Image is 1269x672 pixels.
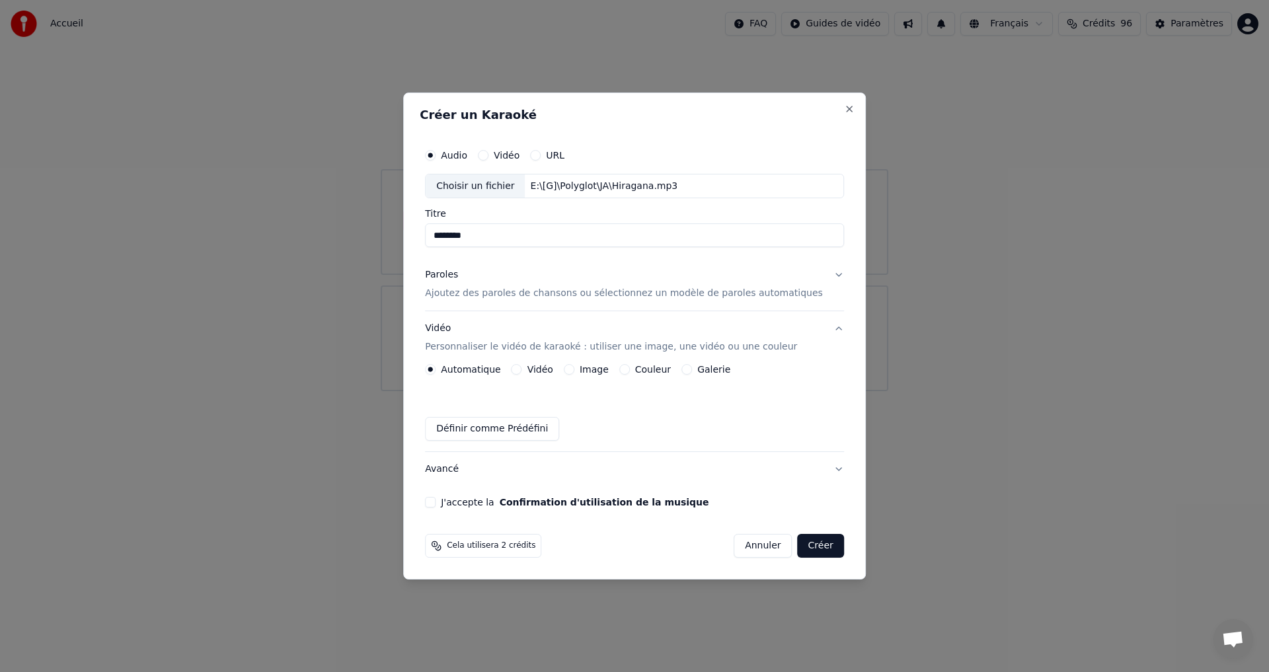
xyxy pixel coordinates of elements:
div: E:\[G]\Polyglot\JA\Hiragana.mp3 [525,180,683,193]
button: J'accepte la [500,498,709,507]
button: Annuler [734,534,792,558]
div: VidéoPersonnaliser le vidéo de karaoké : utiliser une image, une vidéo ou une couleur [425,364,844,451]
p: Personnaliser le vidéo de karaoké : utiliser une image, une vidéo ou une couleur [425,340,797,354]
label: Automatique [441,365,500,374]
label: Couleur [635,365,671,374]
button: Définir comme Prédéfini [425,417,559,441]
button: VidéoPersonnaliser le vidéo de karaoké : utiliser une image, une vidéo ou une couleur [425,312,844,365]
span: Cela utilisera 2 crédits [447,541,535,551]
div: Paroles [425,269,458,282]
div: Vidéo [425,322,797,354]
label: URL [546,151,564,160]
p: Ajoutez des paroles de chansons ou sélectionnez un modèle de paroles automatiques [425,287,823,301]
button: ParolesAjoutez des paroles de chansons ou sélectionnez un modèle de paroles automatiques [425,258,844,311]
label: Galerie [697,365,730,374]
h2: Créer un Karaoké [420,109,849,121]
label: Audio [441,151,467,160]
button: Créer [798,534,844,558]
label: Titre [425,209,844,219]
div: Choisir un fichier [426,174,525,198]
label: Vidéo [527,365,553,374]
button: Avancé [425,452,844,486]
label: Vidéo [494,151,519,160]
label: Image [580,365,609,374]
label: J'accepte la [441,498,709,507]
